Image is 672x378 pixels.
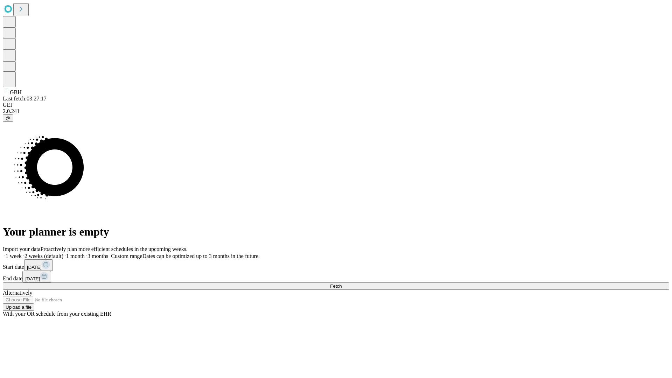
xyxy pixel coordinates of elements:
[41,246,188,252] span: Proactively plan more efficient schedules in the upcoming weeks.
[6,253,22,259] span: 1 week
[142,253,260,259] span: Dates can be optimized up to 3 months in the future.
[3,225,669,238] h1: Your planner is empty
[10,89,22,95] span: GBH
[24,253,63,259] span: 2 weeks (default)
[6,115,10,121] span: @
[3,114,13,122] button: @
[27,265,42,270] span: [DATE]
[3,282,669,290] button: Fetch
[111,253,142,259] span: Custom range
[87,253,108,259] span: 3 months
[3,259,669,271] div: Start date
[3,271,669,282] div: End date
[3,102,669,108] div: GEI
[3,303,34,311] button: Upload a file
[25,276,40,281] span: [DATE]
[3,290,32,296] span: Alternatively
[66,253,85,259] span: 1 month
[22,271,51,282] button: [DATE]
[3,246,41,252] span: Import your data
[3,96,47,101] span: Last fetch: 03:27:17
[24,259,53,271] button: [DATE]
[3,108,669,114] div: 2.0.241
[3,311,111,317] span: With your OR schedule from your existing EHR
[330,283,342,289] span: Fetch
